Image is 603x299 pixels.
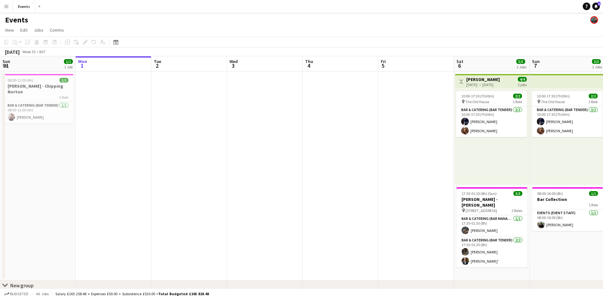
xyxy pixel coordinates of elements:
span: 1 Role [513,99,522,104]
div: BST [39,49,46,54]
app-card-role: Bar & Catering (Bar Tender)1/108:00-12:00 (4h)[PERSON_NAME] [3,102,73,123]
span: 31 [2,62,10,69]
button: Budgeted [3,290,29,297]
app-job-card: 10:00-17:30 (7h30m)2/2 The Old House1 RoleBar & Catering (Bar Tender)2/210:00-17:30 (7h30m)[PERSO... [532,91,603,137]
span: 3 [598,2,600,6]
app-card-role: Bar & Catering (Bar Tender)2/210:00-17:30 (7h30m)[PERSON_NAME][PERSON_NAME] [456,106,527,137]
span: Sat [456,59,463,64]
span: Total Budgeted £165 828.48 [158,291,209,296]
span: Jobs [34,27,43,33]
h3: [PERSON_NAME] [466,77,500,82]
a: View [3,26,16,34]
span: 1/1 [589,191,598,196]
span: 17:30-01:30 (8h) (Sun) [462,191,497,196]
div: 2 jobs [518,82,527,87]
span: Budgeted [10,292,28,296]
span: Week 35 [21,49,37,54]
a: Edit [18,26,30,34]
span: 2 [153,62,161,69]
span: 2/2 [589,94,598,98]
span: All jobs [35,291,50,296]
span: [STREET_ADDRESS] [466,208,497,213]
h1: Events [5,15,28,25]
app-card-role: Events (Event Staff)1/108:00-16:00 (8h)[PERSON_NAME] [532,209,603,231]
a: 3 [592,3,600,10]
div: Salary £165 258.48 + Expenses £50.00 + Subsistence £520.00 = [55,291,209,296]
span: View [5,27,14,33]
span: 5/5 [516,59,525,64]
div: [DATE] [5,49,20,55]
div: 2 Jobs [517,65,526,69]
span: 6 [455,62,463,69]
app-card-role: Bar & Catering (Bar Manager)1/117:30-01:30 (8h)[PERSON_NAME] [456,215,527,237]
span: 1 Role [588,99,598,104]
app-card-role: Bar & Catering (Bar Tender)2/217:30-01:30 (8h)[PERSON_NAME][PERSON_NAME]' [456,237,527,267]
span: 3/3 [592,59,601,64]
button: Events [13,0,35,13]
div: 2 Jobs [592,65,602,69]
app-job-card: 17:30-01:30 (8h) (Sun)3/3[PERSON_NAME] - [PERSON_NAME] [STREET_ADDRESS]2 RolesBar & Catering (Bar... [456,187,527,267]
span: 1 Role [59,95,68,100]
span: Fri [381,59,386,64]
span: 2 Roles [512,208,522,213]
span: 5 [380,62,386,69]
h3: [PERSON_NAME] - Chipping Norton [3,83,73,95]
span: 1 [77,62,87,69]
app-job-card: 10:00-17:30 (7h30m)2/2 The Old House1 RoleBar & Catering (Bar Tender)2/210:00-17:30 (7h30m)[PERSO... [456,91,527,137]
span: Edit [20,27,28,33]
span: Tue [154,59,161,64]
span: 7 [531,62,540,69]
app-job-card: 08:00-12:00 (4h)1/1[PERSON_NAME] - Chipping Norton1 RoleBar & Catering (Bar Tender)1/108:00-12:00... [3,74,73,123]
span: 08:00-12:00 (4h) [8,78,33,83]
span: The Old House [465,99,489,104]
h3: Bar Collection [532,196,603,202]
span: 10:00-17:30 (7h30m) [537,94,570,98]
span: Sun [3,59,10,64]
span: 1/1 [60,78,68,83]
app-job-card: 08:00-16:00 (8h)1/1Bar Collection1 RoleEvents (Event Staff)1/108:00-16:00 (8h)[PERSON_NAME] [532,187,603,231]
span: 4 [304,62,313,69]
span: The Old House [541,99,565,104]
span: 3 [229,62,238,69]
span: 3/3 [513,191,522,196]
span: 08:00-16:00 (8h) [537,191,563,196]
a: Comms [47,26,66,34]
span: Comms [50,27,64,33]
span: 1 Role [589,202,598,207]
div: New group [10,282,34,289]
div: 1 Job [64,65,72,69]
app-user-avatar: Dom Roche [590,16,598,24]
h3: [PERSON_NAME] - [PERSON_NAME] [456,196,527,208]
span: 1/1 [64,59,73,64]
a: Jobs [31,26,46,34]
span: Thu [305,59,313,64]
span: Sun [532,59,540,64]
span: Mon [78,59,87,64]
div: [DATE] → [DATE] [466,82,500,87]
span: 10:00-17:30 (7h30m) [461,94,494,98]
span: 2/2 [513,94,522,98]
span: 4/4 [518,77,527,82]
app-card-role: Bar & Catering (Bar Tender)2/210:00-17:30 (7h30m)[PERSON_NAME][PERSON_NAME] [532,106,603,137]
span: Wed [229,59,238,64]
